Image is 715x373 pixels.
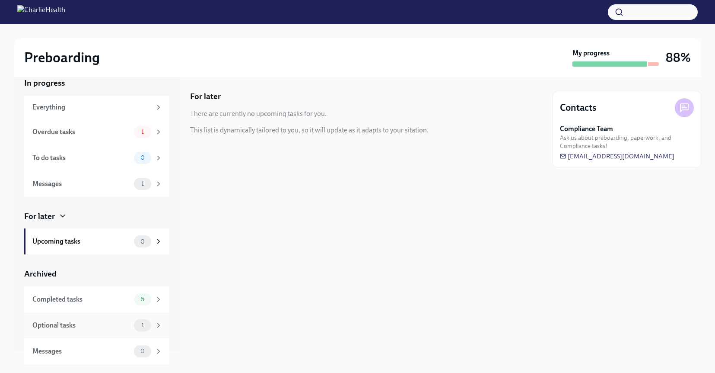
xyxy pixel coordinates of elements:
div: Overdue tasks [32,127,130,137]
div: This list is dynamically tailored to you, so it will update as it adapts to your sitation. [190,125,429,135]
div: Completed tasks [32,295,130,304]
div: For later [24,211,55,222]
a: Optional tasks1 [24,312,169,338]
div: Everything [32,103,151,112]
a: Messages0 [24,338,169,364]
a: To do tasks0 [24,145,169,171]
span: 0 [135,348,150,354]
div: Optional tasks [32,321,130,330]
a: [EMAIL_ADDRESS][DOMAIN_NAME] [560,152,674,161]
h5: For later [190,91,221,102]
div: Upcoming tasks [32,237,130,246]
strong: Compliance Team [560,124,613,134]
a: In progress [24,77,169,89]
span: Ask us about preboarding, paperwork, and Compliance tasks! [560,134,694,150]
span: 0 [135,238,150,245]
a: Overdue tasks1 [24,119,169,145]
span: 0 [135,154,150,161]
div: There are currently no upcoming tasks for you. [190,109,327,119]
strong: My progress [572,48,610,58]
a: Archived [24,268,169,280]
a: Upcoming tasks0 [24,228,169,254]
a: Messages1 [24,171,169,197]
img: CharlieHealth [17,5,65,19]
div: Messages [32,179,130,189]
div: To do tasks [32,153,130,163]
span: 1 [136,129,149,135]
h3: 88% [666,50,691,65]
a: Everything [24,96,169,119]
h2: Preboarding [24,49,100,66]
span: 1 [136,180,149,187]
a: For later [24,211,169,222]
span: 6 [135,296,149,302]
span: 1 [136,322,149,328]
div: Messages [32,347,130,356]
h4: Contacts [560,101,597,114]
a: Completed tasks6 [24,286,169,312]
